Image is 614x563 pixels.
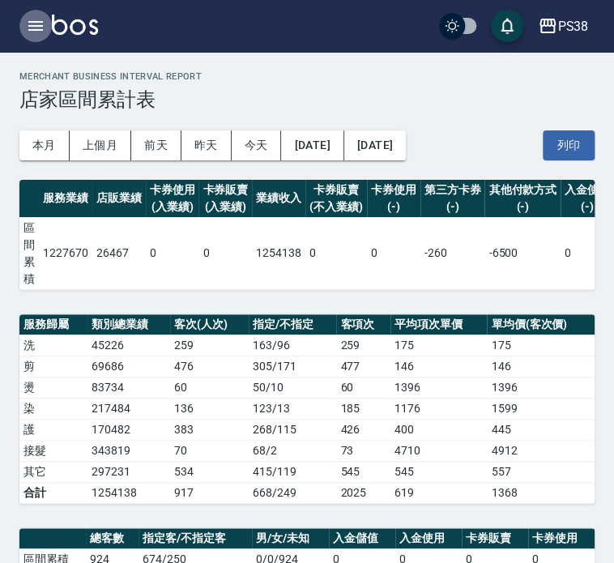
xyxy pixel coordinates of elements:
[70,130,131,160] button: 上個月
[390,482,488,503] td: 619
[170,419,249,440] td: 383
[252,180,305,218] th: 業績收入
[19,356,87,377] td: 剪
[390,461,488,482] td: 545
[170,398,249,419] td: 136
[420,217,485,289] td: -260
[19,335,87,356] td: 洗
[170,377,249,398] td: 60
[543,130,595,160] button: 列印
[249,398,336,419] td: 123 / 13
[249,461,336,482] td: 415 / 119
[203,181,248,198] div: 卡券販賣
[281,130,343,160] button: [DATE]
[139,528,252,549] th: 指定客/不指定客
[390,314,488,335] th: 平均項次單價
[390,398,488,419] td: 1176
[531,10,595,43] button: PS38
[87,440,170,461] td: 343819
[19,398,87,419] td: 染
[528,528,595,549] th: 卡券使用
[19,130,70,160] button: 本月
[424,198,481,215] div: (-)
[367,217,420,289] td: 0
[131,130,181,160] button: 前天
[252,217,305,289] td: 1254138
[249,482,336,503] td: 668/249
[87,356,170,377] td: 69686
[92,217,146,289] td: 26467
[487,356,595,377] td: 146
[305,217,367,289] td: 0
[336,356,390,377] td: 477
[170,335,249,356] td: 259
[491,10,523,42] button: save
[39,180,92,218] th: 服務業績
[252,528,328,549] th: 男/女/未知
[336,482,390,503] td: 2025
[390,440,488,461] td: 4710
[198,217,252,289] td: 0
[487,461,595,482] td: 557
[232,130,282,160] button: 今天
[309,181,363,198] div: 卡券販賣
[487,482,595,503] td: 1368
[329,528,395,549] th: 入金儲值
[565,181,610,198] div: 入金使用
[249,335,336,356] td: 163 / 96
[487,314,595,335] th: 單均價(客次價)
[336,419,390,440] td: 426
[170,440,249,461] td: 70
[484,217,561,289] td: -6500
[390,419,488,440] td: 400
[170,356,249,377] td: 476
[19,71,595,82] h2: Merchant Business Interval Report
[390,335,488,356] td: 175
[487,398,595,419] td: 1599
[39,217,92,289] td: 1227670
[487,440,595,461] td: 4912
[150,181,195,198] div: 卡券使用
[395,528,462,549] th: 入金使用
[150,198,195,215] div: (入業績)
[249,419,336,440] td: 268 / 115
[87,377,170,398] td: 83734
[87,419,170,440] td: 170482
[19,461,87,482] td: 其它
[87,335,170,356] td: 45226
[390,356,488,377] td: 146
[19,88,595,111] h3: 店家區間累計表
[52,15,98,35] img: Logo
[170,314,249,335] th: 客次(人次)
[146,217,199,289] td: 0
[249,314,336,335] th: 指定/不指定
[561,217,614,289] td: 0
[87,482,170,503] td: 1254138
[87,398,170,419] td: 217484
[19,314,87,335] th: 服務歸屬
[181,130,232,160] button: 昨天
[488,198,556,215] div: (-)
[487,377,595,398] td: 1396
[86,528,139,549] th: 總客數
[336,335,390,356] td: 259
[336,461,390,482] td: 545
[557,16,588,36] div: PS38
[462,528,528,549] th: 卡券販賣
[19,482,87,503] td: 合計
[390,377,488,398] td: 1396
[336,314,390,335] th: 客項次
[371,198,416,215] div: (-)
[92,180,146,218] th: 店販業績
[19,419,87,440] td: 護
[249,356,336,377] td: 305 / 171
[170,482,249,503] td: 917
[487,335,595,356] td: 175
[19,377,87,398] td: 燙
[336,398,390,419] td: 185
[87,461,170,482] td: 297231
[249,377,336,398] td: 50 / 10
[487,419,595,440] td: 445
[19,217,39,289] td: 區間累積
[371,181,416,198] div: 卡券使用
